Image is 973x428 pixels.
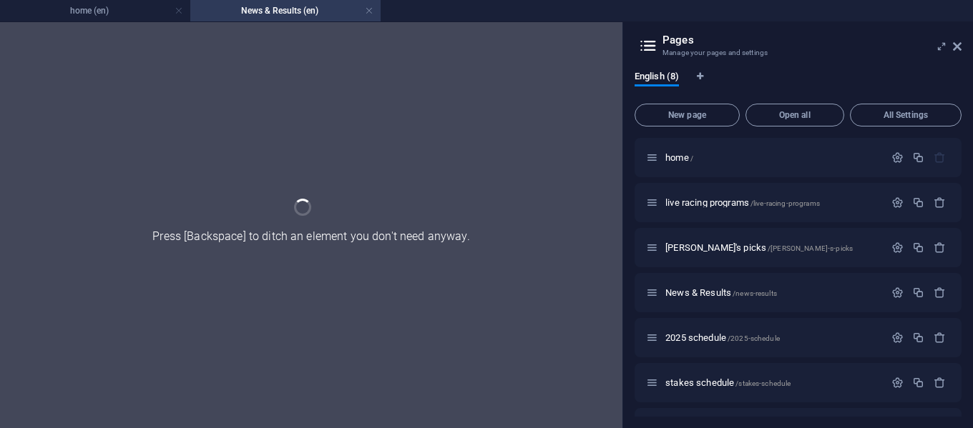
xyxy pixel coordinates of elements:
[891,151,904,164] div: Settings
[661,153,884,162] div: home/
[912,377,924,389] div: Duplicate
[912,332,924,344] div: Duplicate
[768,244,853,252] span: /[PERSON_NAME]-s-picks
[635,68,679,88] span: English (8)
[665,332,780,343] span: Click to open page
[891,377,904,389] div: Settings
[934,242,946,254] div: Remove
[750,199,820,207] span: /live-racing-programs
[891,242,904,254] div: Settings
[934,196,946,209] div: Remove
[665,287,777,298] span: News & Results
[934,287,946,299] div: Remove
[850,104,962,126] button: All Settings
[735,379,791,387] span: /stakes-schedule
[733,289,777,297] span: /news-results
[912,196,924,209] div: Duplicate
[745,104,844,126] button: Open all
[856,111,955,119] span: All Settings
[912,151,924,164] div: Duplicate
[635,71,962,98] div: Language Tabs
[665,197,820,208] span: Click to open page
[891,196,904,209] div: Settings
[662,46,933,59] h3: Manage your pages and settings
[665,242,853,253] span: Click to open page
[190,3,381,19] h4: News & Results (en)
[661,243,884,252] div: [PERSON_NAME]'s picks/[PERSON_NAME]-s-picks
[690,154,693,162] span: /
[661,288,884,297] div: News & Results/news-results
[912,242,924,254] div: Duplicate
[891,332,904,344] div: Settings
[665,377,791,388] span: Click to open page
[934,151,946,164] div: The startpage cannot be deleted
[728,334,780,342] span: /2025-schedule
[665,152,693,163] span: Click to open page
[752,111,838,119] span: Open all
[934,377,946,389] div: Remove
[661,333,884,342] div: 2025 schedule/2025-schedule
[662,34,962,46] h2: Pages
[661,198,884,207] div: live racing programs/live-racing-programs
[641,111,733,119] span: New page
[661,378,884,387] div: stakes schedule/stakes-schedule
[891,287,904,299] div: Settings
[635,104,740,126] button: New page
[934,332,946,344] div: Remove
[912,287,924,299] div: Duplicate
